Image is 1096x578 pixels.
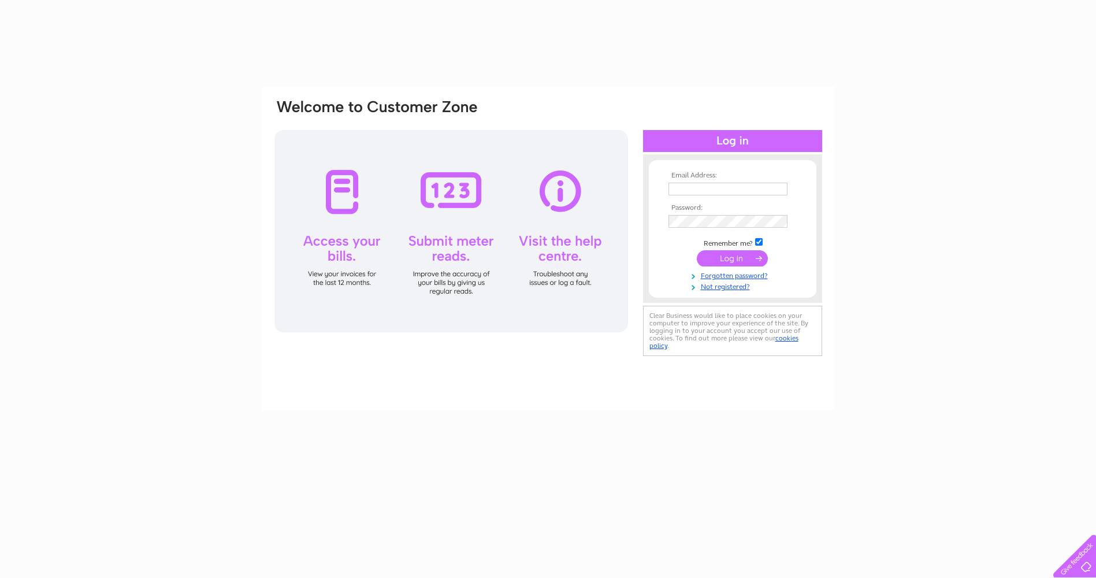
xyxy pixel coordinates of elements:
div: Clear Business would like to place cookies on your computer to improve your experience of the sit... [643,306,822,356]
input: Submit [697,250,768,266]
a: Not registered? [668,280,800,291]
a: cookies policy [649,334,798,350]
td: Remember me? [666,236,800,248]
a: Forgotten password? [668,269,800,280]
th: Password: [666,204,800,212]
th: Email Address: [666,172,800,180]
